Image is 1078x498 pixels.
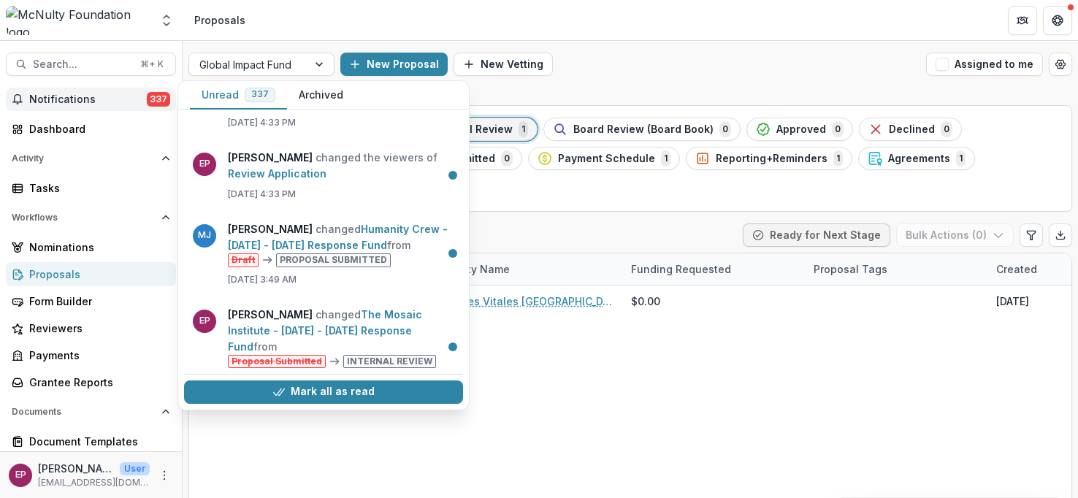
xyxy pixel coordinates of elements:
div: Esther Park [15,470,26,480]
button: Assigned to me [926,53,1043,76]
span: 1 [956,150,966,166]
a: Payments [6,343,176,367]
p: User [120,462,150,475]
a: Voces Vitales [GEOGRAPHIC_DATA] [448,294,613,309]
p: changed the viewers of [228,78,454,110]
button: Agreements1 [858,147,975,170]
div: Payments [29,348,164,363]
button: Approved0 [746,118,853,141]
div: Form Builder [29,294,164,309]
a: Nominations [6,235,176,259]
p: changed from [228,221,454,267]
button: Reporting+Reminders1 [686,147,852,170]
nav: breadcrumb [188,9,251,31]
button: New Proposal [340,53,448,76]
div: Entity Name [440,253,622,285]
span: Board Review (Board Book) [573,123,714,136]
span: Agreements [888,153,950,165]
div: Document Templates [29,434,164,449]
button: Edit table settings [1020,223,1043,247]
div: Funding Requested [622,261,740,277]
span: Activity [12,153,156,164]
span: Search... [33,58,131,71]
div: Funding Requested [622,253,805,285]
span: Notifications [29,93,147,106]
button: Unread [190,81,287,110]
a: Proposals [6,262,176,286]
span: Approved [776,123,826,136]
button: Open Activity [6,147,176,170]
div: Proposal Tags [805,253,987,285]
button: More [156,467,173,484]
button: Open table manager [1049,53,1072,76]
div: Tasks [29,180,164,196]
button: New Vetting [454,53,553,76]
span: 0 [832,121,844,137]
button: Partners [1008,6,1037,35]
button: Open Workflows [6,206,176,229]
a: Form Builder [6,289,176,313]
div: Proposals [194,12,245,28]
a: Document Templates [6,429,176,453]
a: Humanity Crew - [DATE] - [DATE] Response Fund [228,223,448,251]
div: Nominations [29,240,164,255]
button: Open entity switcher [156,6,177,35]
span: Declined [889,123,935,136]
button: Archived [287,81,355,110]
span: 1 [519,121,528,137]
div: Proposal Tags [805,261,896,277]
span: 1 [661,150,670,166]
div: Grantee Reports [29,375,164,390]
button: Internal Review1 [402,118,538,141]
span: 0 [501,150,513,166]
span: Internal Review [432,123,513,136]
div: Dashboard [29,121,164,137]
span: 337 [251,89,269,99]
a: Grantee Reports [6,370,176,394]
div: Proposals [29,267,164,282]
div: Entity Name [440,261,519,277]
p: [PERSON_NAME] [38,461,114,476]
span: 1 [833,150,843,166]
span: 0 [719,121,731,137]
div: Reviewers [29,321,164,336]
img: McNulty Foundation logo [6,6,150,35]
button: Board Review (Board Book)0 [543,118,741,141]
a: The Mosaic Institute - [DATE] - [DATE] Response Fund [228,308,422,353]
a: Review Application [228,167,326,180]
button: Ready for Next Stage [743,223,890,247]
a: Reviewers [6,316,176,340]
span: 337 [147,92,170,107]
div: [DATE] [996,294,1029,309]
span: 0 [941,121,952,137]
button: Notifications337 [6,88,176,111]
div: Created [987,261,1046,277]
button: Search... [6,53,176,76]
p: changed from [228,307,454,369]
div: ⌘ + K [137,56,167,72]
button: Bulk Actions (0) [896,223,1014,247]
button: Get Help [1043,6,1072,35]
a: Dashboard [6,117,176,141]
button: Payment Schedule1 [528,147,680,170]
button: Declined0 [859,118,962,141]
span: Reporting+Reminders [716,153,827,165]
span: Documents [12,407,156,417]
a: Tasks [6,176,176,200]
button: Open Documents [6,400,176,424]
button: Mark all as read [184,380,463,404]
span: Payment Schedule [558,153,655,165]
p: changed the viewers of [228,150,454,182]
p: [EMAIL_ADDRESS][DOMAIN_NAME] [38,476,150,489]
span: Workflows [12,212,156,223]
span: $0.00 [631,294,660,309]
button: Export table data [1049,223,1072,247]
